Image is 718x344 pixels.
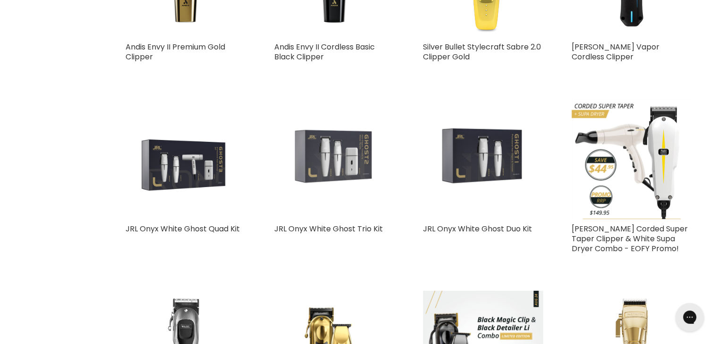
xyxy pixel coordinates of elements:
[274,223,383,234] a: JRL Onyx White Ghost Trio Kit
[126,41,225,62] a: Andis Envy II Premium Gold Clipper
[274,41,375,62] a: Andis Envy II Cordless Basic Black Clipper
[423,41,541,62] a: Silver Bullet Stylecraft Sabre 2.0 Clipper Gold
[126,223,240,234] a: JRL Onyx White Ghost Quad Kit
[126,114,246,204] img: JRL Onyx White Ghost Quad Kit
[274,99,395,219] img: JRL Onyx White Ghost Trio Kit
[423,99,543,219] img: JRL Onyx White Ghost Duo Kit
[423,223,532,234] a: JRL Onyx White Ghost Duo Kit
[671,300,709,335] iframe: Gorgias live chat messenger
[572,99,692,219] img: Wahl Corded Super Taper Clipper & White Supa Dryer Combo - EOFY Promo!
[572,41,659,62] a: [PERSON_NAME] Vapor Cordless Clipper
[572,223,688,254] a: [PERSON_NAME] Corded Super Taper Clipper & White Supa Dryer Combo - EOFY Promo!
[126,99,246,219] a: JRL Onyx White Ghost Quad Kit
